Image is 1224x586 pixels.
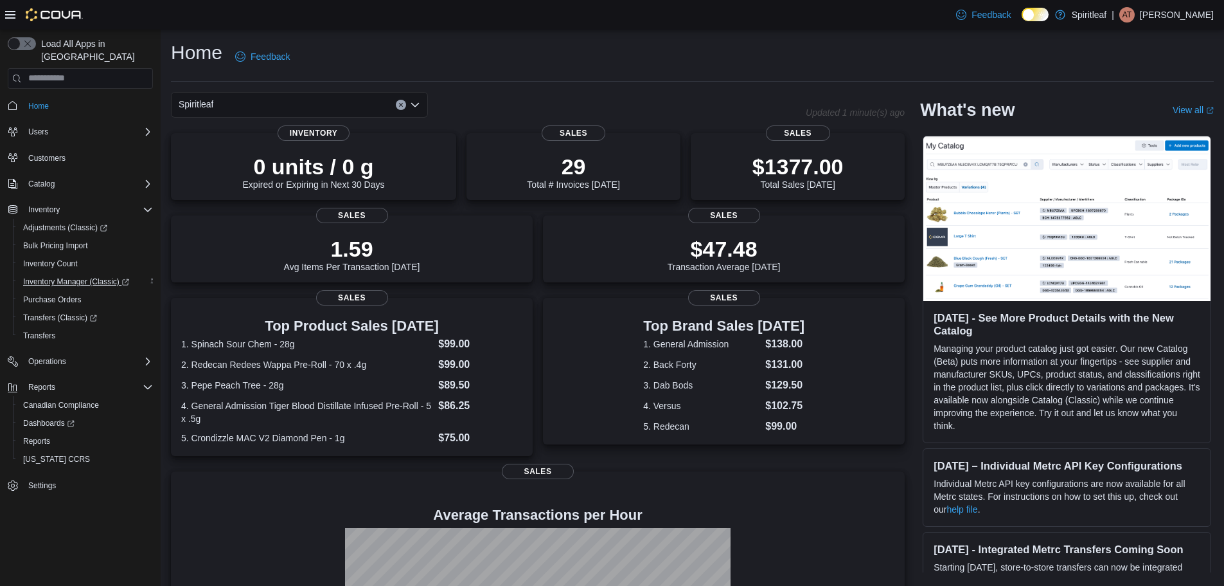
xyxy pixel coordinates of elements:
dt: 4. General Admission Tiger Blood Distillate Infused Pre-Roll - 5 x .5g [181,399,433,425]
span: Home [28,101,49,111]
a: Bulk Pricing Import [18,238,93,253]
button: Catalog [23,176,60,192]
span: Reports [23,380,153,395]
span: Inventory Count [18,256,153,271]
a: Inventory Count [18,256,83,271]
span: Transfers (Classic) [18,310,153,325]
h4: Average Transactions per Hour [181,508,894,523]
button: Clear input [396,100,406,110]
dd: $75.00 [438,430,522,446]
span: Feedback [971,8,1011,21]
span: Canadian Compliance [18,398,153,413]
button: Inventory [23,202,65,217]
span: Operations [23,354,153,369]
p: Managing your product catalog just got easier. Our new Catalog (Beta) puts more information at yo... [934,342,1200,432]
div: Transaction Average [DATE] [668,236,781,272]
span: Customers [28,153,66,163]
nav: Complex example [8,91,153,529]
dt: 1. General Admission [643,338,760,351]
span: Home [23,98,153,114]
button: Canadian Compliance [13,396,158,414]
p: $1377.00 [752,154,844,179]
span: AT [1122,7,1131,23]
a: Transfers (Classic) [18,310,102,325]
span: Feedback [251,50,290,63]
a: Purchase Orders [18,292,87,307]
div: Expired or Expiring in Next 30 Days [243,154,385,190]
dd: $86.25 [438,398,522,414]
button: Customers [3,149,158,167]
span: Bulk Pricing Import [23,241,88,251]
span: Reports [28,382,55,392]
span: Dashboards [23,418,75,428]
span: Adjustments (Classic) [23,223,107,233]
dd: $131.00 [765,357,804,372]
dt: 5. Crondizzle MAC V2 Diamond Pen - 1g [181,432,433,444]
span: Transfers (Classic) [23,313,97,323]
dt: 1. Spinach Sour Chem - 28g [181,338,433,351]
p: 29 [527,154,619,179]
span: Load All Apps in [GEOGRAPHIC_DATA] [36,37,153,63]
span: Sales [688,290,760,306]
button: Users [3,123,158,141]
span: Dashboards [18,416,153,431]
button: Operations [23,354,71,369]
span: Sales [766,125,830,141]
a: Settings [23,478,61,493]
dt: 2. Back Forty [643,358,760,371]
span: Catalog [28,179,55,189]
a: Transfers (Classic) [13,309,158,327]
span: Sales [316,290,388,306]
a: Inventory Manager (Classic) [13,273,158,291]
span: [US_STATE] CCRS [23,454,90,464]
button: Reports [13,432,158,450]
span: Bulk Pricing Import [18,238,153,253]
button: Bulk Pricing Import [13,237,158,255]
dt: 3. Pepe Peach Tree - 28g [181,379,433,392]
span: Sales [316,208,388,223]
span: Adjustments (Classic) [18,220,153,235]
p: | [1112,7,1114,23]
a: Inventory Manager (Classic) [18,274,134,289]
button: Users [23,124,53,140]
p: 1.59 [284,236,420,262]
a: Transfers [18,328,60,343]
span: Settings [28,481,56,491]
p: Spiritleaf [1072,7,1106,23]
span: Sales [502,464,574,479]
svg: External link [1206,107,1214,114]
dt: 5. Redecan [643,420,760,433]
dd: $99.00 [765,419,804,434]
a: Reports [18,434,55,449]
h3: Top Product Sales [DATE] [181,318,522,334]
span: Inventory [28,205,60,215]
span: Purchase Orders [18,292,153,307]
span: Spiritleaf [179,96,213,112]
a: Adjustments (Classic) [13,219,158,237]
span: Dark Mode [1022,21,1022,22]
span: Washington CCRS [18,452,153,467]
a: Canadian Compliance [18,398,104,413]
dd: $89.50 [438,378,522,393]
button: [US_STATE] CCRS [13,450,158,468]
span: Sales [542,125,606,141]
a: Customers [23,151,71,166]
span: Inventory [23,202,153,217]
dt: 3. Dab Bods [643,379,760,392]
a: Dashboards [18,416,80,431]
input: Dark Mode [1022,8,1049,21]
span: Users [28,127,48,137]
dt: 2. Redecan Redees Wappa Pre-Roll - 70 x .4g [181,358,433,371]
button: Catalog [3,175,158,193]
h3: [DATE] – Individual Metrc API Key Configurations [934,459,1200,472]
a: Home [23,98,54,114]
span: Inventory [278,125,350,141]
h3: [DATE] - See More Product Details with the New Catalog [934,311,1200,337]
button: Open list of options [410,100,420,110]
p: Updated 1 minute(s) ago [806,107,905,118]
span: Inventory Count [23,259,78,269]
span: Users [23,124,153,140]
dd: $99.00 [438,357,522,372]
p: [PERSON_NAME] [1140,7,1214,23]
dd: $99.00 [438,336,522,352]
